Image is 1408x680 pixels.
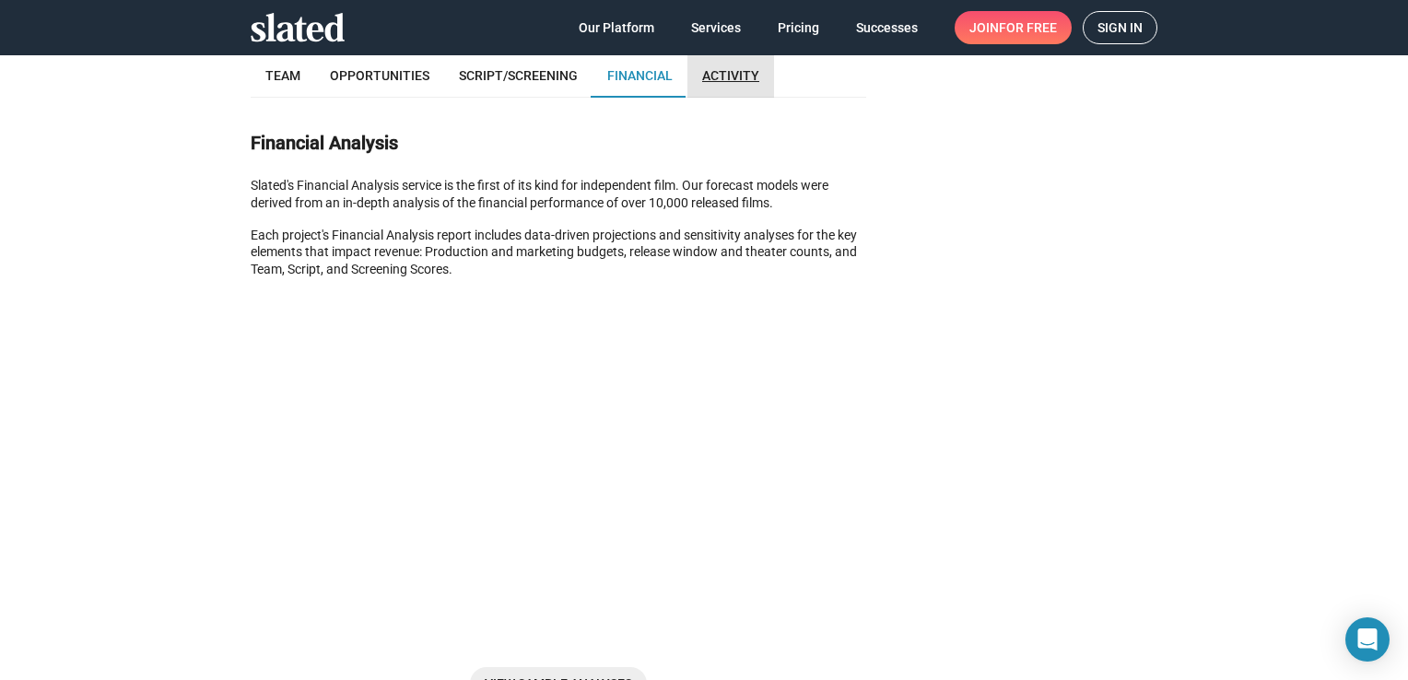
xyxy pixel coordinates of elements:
[251,177,866,211] p: Slated's Financial Analysis service is the first of its kind for independent film. Our forecast m...
[691,11,741,44] span: Services
[251,227,866,278] p: Each project's Financial Analysis report includes data-driven projections and sensitivity analyse...
[593,53,687,98] a: Financial
[265,68,300,83] span: Team
[459,68,578,83] span: Script/Screening
[251,131,398,156] h2: Financial Analysis
[841,11,933,44] a: Successes
[955,11,1072,44] a: Joinfor free
[1345,617,1390,662] div: Open Intercom Messenger
[763,11,834,44] a: Pricing
[687,53,774,98] a: Activity
[444,53,593,98] a: Script/Screening
[315,53,444,98] a: Opportunities
[1097,12,1143,43] span: Sign in
[969,11,1057,44] span: Join
[676,11,756,44] a: Services
[702,68,759,83] span: Activity
[856,11,918,44] span: Successes
[607,68,673,83] span: Financial
[1083,11,1157,44] a: Sign in
[251,53,315,98] a: Team
[330,68,429,83] span: Opportunities
[579,11,654,44] span: Our Platform
[564,11,669,44] a: Our Platform
[778,11,819,44] span: Pricing
[999,11,1057,44] span: for free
